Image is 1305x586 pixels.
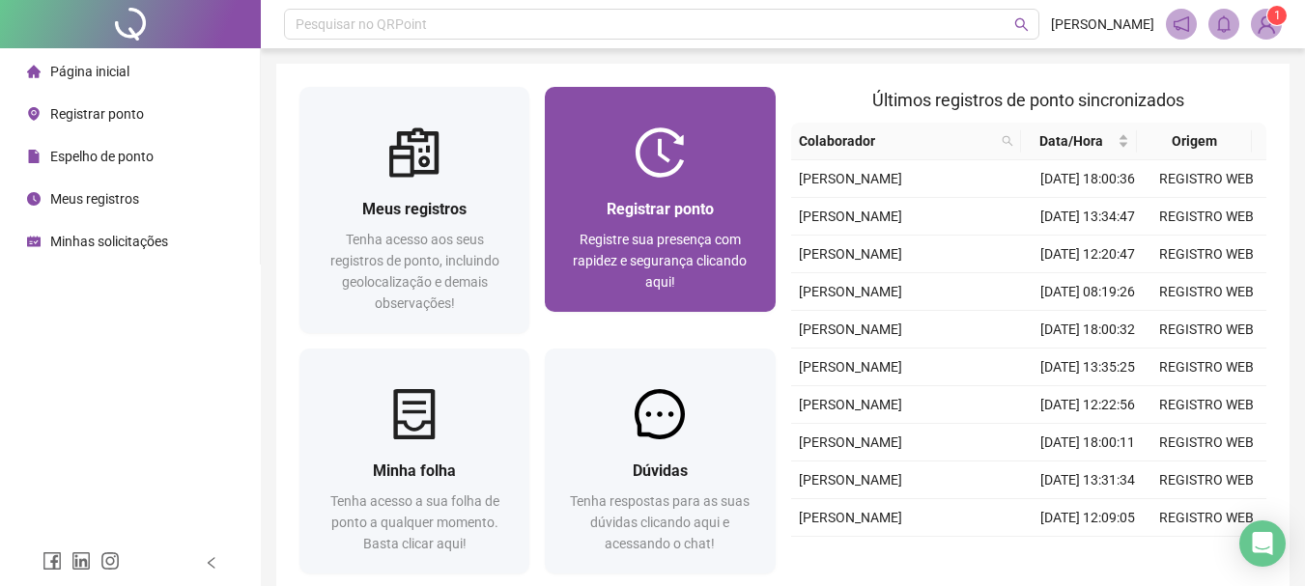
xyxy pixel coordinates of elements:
[573,232,747,290] span: Registre sua presença com rapidez e segurança clicando aqui!
[799,130,995,152] span: Colaborador
[1029,349,1148,386] td: [DATE] 13:35:25
[998,126,1017,155] span: search
[1148,236,1266,273] td: REGISTRO WEB
[50,106,144,122] span: Registrar ponto
[362,200,467,218] span: Meus registros
[373,461,456,480] span: Minha folha
[205,556,218,570] span: left
[1002,135,1013,147] span: search
[1173,15,1190,33] span: notification
[799,510,902,525] span: [PERSON_NAME]
[1029,311,1148,349] td: [DATE] 18:00:32
[1051,14,1154,35] span: [PERSON_NAME]
[27,150,41,163] span: file
[1239,520,1286,567] div: Open Intercom Messenger
[799,284,902,299] span: [PERSON_NAME]
[330,493,499,551] span: Tenha acesso a sua folha de ponto a qualquer momento. Basta clicar aqui!
[1148,424,1266,461] td: REGISTRO WEB
[799,209,902,224] span: [PERSON_NAME]
[1148,198,1266,236] td: REGISTRO WEB
[1148,499,1266,537] td: REGISTRO WEB
[799,472,902,488] span: [PERSON_NAME]
[1148,349,1266,386] td: REGISTRO WEB
[100,551,120,571] span: instagram
[799,246,902,262] span: [PERSON_NAME]
[1029,461,1148,499] td: [DATE] 13:31:34
[330,232,499,311] span: Tenha acesso aos seus registros de ponto, incluindo geolocalização e demais observações!
[872,90,1184,110] span: Últimos registros de ponto sincronizados
[545,87,775,312] a: Registrar pontoRegistre sua presença com rapidez e segurança clicando aqui!
[1274,9,1281,22] span: 1
[1148,537,1266,574] td: REGISTRO WEB
[27,192,41,206] span: clock-circle
[1029,499,1148,537] td: [DATE] 12:09:05
[71,551,91,571] span: linkedin
[799,171,902,186] span: [PERSON_NAME]
[570,493,750,551] span: Tenha respostas para as suas dúvidas clicando aqui e acessando o chat!
[299,349,529,573] a: Minha folhaTenha acesso a sua folha de ponto a qualquer momento. Basta clicar aqui!
[299,87,529,333] a: Meus registrosTenha acesso aos seus registros de ponto, incluindo geolocalização e demais observa...
[1148,160,1266,198] td: REGISTRO WEB
[799,359,902,375] span: [PERSON_NAME]
[27,65,41,78] span: home
[27,107,41,121] span: environment
[50,149,154,164] span: Espelho de ponto
[1252,10,1281,39] img: 89834
[633,461,688,480] span: Dúvidas
[50,64,129,79] span: Página inicial
[1029,198,1148,236] td: [DATE] 13:34:47
[1029,537,1148,574] td: [DATE] 08:06:17
[27,235,41,248] span: schedule
[1267,6,1287,25] sup: Atualize o seu contato no menu Meus Dados
[1021,123,1136,160] th: Data/Hora
[1137,123,1252,160] th: Origem
[43,551,62,571] span: facebook
[799,321,902,337] span: [PERSON_NAME]
[1029,130,1113,152] span: Data/Hora
[799,397,902,412] span: [PERSON_NAME]
[1148,273,1266,311] td: REGISTRO WEB
[50,234,168,249] span: Minhas solicitações
[1148,386,1266,424] td: REGISTRO WEB
[1014,17,1029,32] span: search
[1029,386,1148,424] td: [DATE] 12:22:56
[607,200,714,218] span: Registrar ponto
[1215,15,1233,33] span: bell
[1029,273,1148,311] td: [DATE] 08:19:26
[1029,236,1148,273] td: [DATE] 12:20:47
[545,349,775,573] a: DúvidasTenha respostas para as suas dúvidas clicando aqui e acessando o chat!
[50,191,139,207] span: Meus registros
[1029,424,1148,461] td: [DATE] 18:00:11
[1148,461,1266,499] td: REGISTRO WEB
[1029,160,1148,198] td: [DATE] 18:00:36
[1148,311,1266,349] td: REGISTRO WEB
[799,434,902,450] span: [PERSON_NAME]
